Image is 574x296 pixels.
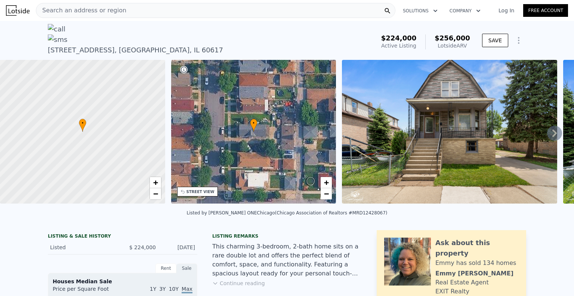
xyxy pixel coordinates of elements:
[159,286,166,292] span: 3Y
[321,177,332,188] a: Zoom in
[511,33,526,48] button: Show Options
[129,244,156,250] span: $ 224,000
[48,24,223,34] img: call
[444,4,487,18] button: Company
[324,189,329,198] span: −
[79,120,86,126] span: •
[36,6,126,15] span: Search an address or region
[48,24,223,54] span: [STREET_ADDRESS]
[150,188,161,199] a: Zoom out
[523,4,568,17] a: Free Account
[490,7,523,14] a: Log In
[435,278,489,287] div: Real Estate Agent
[250,120,257,126] span: •
[79,119,86,132] div: •
[321,188,332,199] a: Zoom out
[186,189,215,195] div: STREET VIEW
[381,34,417,42] span: $224,000
[435,238,519,259] div: Ask about this property
[435,34,470,42] span: $256,000
[435,269,513,278] div: Emmy [PERSON_NAME]
[397,4,444,18] button: Solutions
[250,119,257,132] div: •
[155,263,176,273] div: Rent
[48,24,223,55] div: , [GEOGRAPHIC_DATA] , IL 60617
[435,287,469,296] div: EXIT Realty
[153,178,158,187] span: +
[150,286,156,292] span: 1Y
[182,286,192,293] span: Max
[435,259,516,268] div: Emmy has sold 134 homes
[153,189,158,198] span: −
[482,34,508,47] button: SAVE
[342,60,557,204] img: Sale: 167221778 Parcel: 127728277
[162,244,195,251] div: [DATE]
[212,280,265,287] button: Continue reading
[169,286,179,292] span: 10Y
[48,233,197,241] div: LISTING & SALE HISTORY
[324,178,329,187] span: +
[6,5,30,16] img: Lotside
[50,244,117,251] div: Listed
[212,242,362,278] div: This charming 3-bedroom, 2-bath home sits on a rare double lot and offers the perfect blend of co...
[381,43,416,49] span: Active Listing
[176,263,197,273] div: Sale
[53,278,192,285] div: Houses Median Sale
[435,42,470,49] div: Lotside ARV
[150,177,161,188] a: Zoom in
[48,34,223,45] img: sms
[212,233,362,239] div: Listing remarks
[187,210,388,216] div: Listed by [PERSON_NAME] ONEChicago (Chicago Association of Realtors #MRD12428067)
